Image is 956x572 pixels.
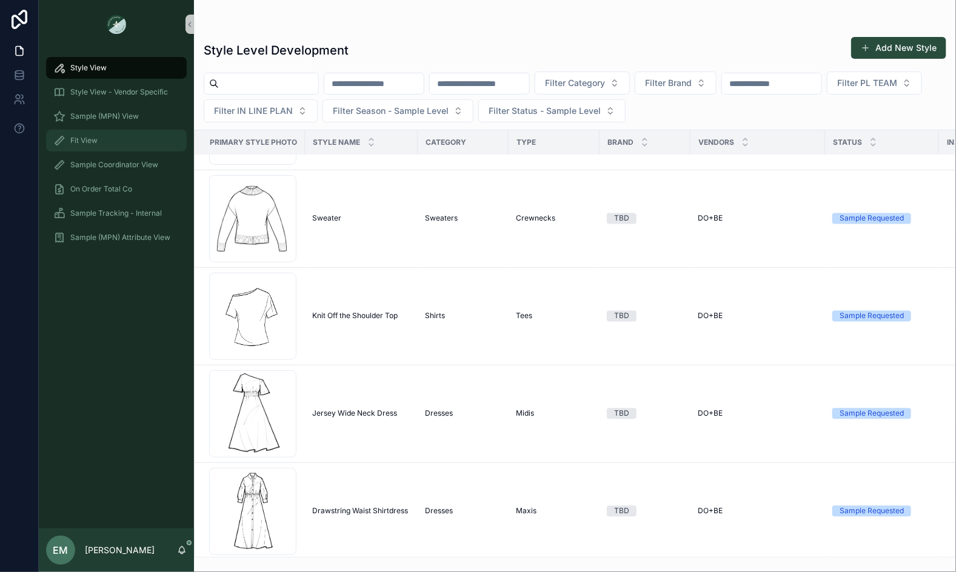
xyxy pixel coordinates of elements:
[425,409,453,419] span: Dresses
[832,213,932,224] a: Sample Requested
[516,311,532,321] span: Tees
[46,154,187,176] a: Sample Coordinator View
[833,138,862,147] span: Status
[832,408,932,419] a: Sample Requested
[312,214,341,224] span: Sweater
[614,506,629,517] div: TBD
[70,63,107,73] span: Style View
[425,409,501,419] a: Dresses
[851,37,946,59] button: Add New Style
[70,233,170,242] span: Sample (MPN) Attribute View
[53,543,69,557] span: EM
[426,138,466,147] span: Category
[46,105,187,127] a: Sample (MPN) View
[70,160,158,170] span: Sample Coordinator View
[312,409,410,419] a: Jersey Wide Neck Dress
[204,99,318,122] button: Select Button
[70,111,139,121] span: Sample (MPN) View
[698,507,818,516] a: DO+BE
[837,77,897,89] span: Filter PL TEAM
[516,507,592,516] a: Maxis
[698,507,723,516] span: DO+BE
[70,87,168,97] span: Style View - Vendor Specific
[70,136,98,145] span: Fit View
[535,71,630,95] button: Select Button
[312,311,398,321] span: Knit Off the Shoulder Top
[607,311,683,322] a: TBD
[614,213,629,224] div: TBD
[312,507,408,516] span: Drawstring Waist Shirtdress
[607,506,683,517] a: TBD
[516,138,536,147] span: Type
[516,409,592,419] a: Midis
[516,507,536,516] span: Maxis
[698,138,734,147] span: Vendors
[607,213,683,224] a: TBD
[545,77,605,89] span: Filter Category
[516,311,592,321] a: Tees
[312,214,410,224] a: Sweater
[516,409,534,419] span: Midis
[516,214,592,224] a: Crewnecks
[46,227,187,248] a: Sample (MPN) Attribute View
[312,311,410,321] a: Knit Off the Shoulder Top
[645,77,692,89] span: Filter Brand
[425,311,445,321] span: Shirts
[46,130,187,151] a: Fit View
[107,15,126,34] img: App logo
[614,311,629,322] div: TBD
[516,214,555,224] span: Crewnecks
[698,311,818,321] a: DO+BE
[840,506,904,517] div: Sample Requested
[698,214,723,224] span: DO+BE
[698,409,818,419] a: DO+BE
[323,99,473,122] button: Select Button
[312,507,410,516] a: Drawstring Waist Shirtdress
[698,409,723,419] span: DO+BE
[46,202,187,224] a: Sample Tracking - Internal
[46,81,187,103] a: Style View - Vendor Specific
[827,71,922,95] button: Select Button
[840,213,904,224] div: Sample Requested
[85,544,155,556] p: [PERSON_NAME]
[70,184,132,194] span: On Order Total Co
[214,105,293,117] span: Filter IN LINE PLAN
[489,105,601,117] span: Filter Status - Sample Level
[46,57,187,79] a: Style View
[425,311,501,321] a: Shirts
[204,42,349,59] h1: Style Level Development
[840,311,904,322] div: Sample Requested
[210,138,297,147] span: Primary Style Photo
[698,214,818,224] a: DO+BE
[39,48,194,264] div: scrollable content
[425,214,458,224] span: Sweaters
[635,71,717,95] button: Select Button
[478,99,626,122] button: Select Button
[832,506,932,517] a: Sample Requested
[832,311,932,322] a: Sample Requested
[614,408,629,419] div: TBD
[607,138,633,147] span: Brand
[425,214,501,224] a: Sweaters
[425,507,501,516] a: Dresses
[46,178,187,200] a: On Order Total Co
[70,208,162,218] span: Sample Tracking - Internal
[425,507,453,516] span: Dresses
[313,138,360,147] span: Style Name
[312,409,397,419] span: Jersey Wide Neck Dress
[840,408,904,419] div: Sample Requested
[698,311,723,321] span: DO+BE
[333,105,449,117] span: Filter Season - Sample Level
[607,408,683,419] a: TBD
